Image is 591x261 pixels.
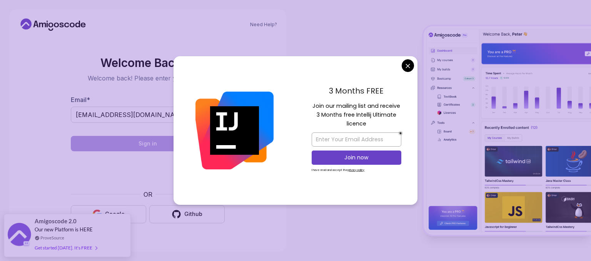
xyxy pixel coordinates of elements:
div: Github [184,210,202,218]
a: ProveSource [40,234,64,241]
p: OR [144,190,152,199]
div: Get started [DATE]. It's FREE [35,243,97,252]
button: Google [71,205,146,223]
img: Amigoscode Dashboard [424,26,591,235]
h2: Welcome Back [71,57,225,69]
button: Github [149,205,225,223]
div: Google [105,210,125,218]
img: provesource social proof notification image [8,223,31,248]
iframe: Widget containing checkbox for hCaptcha security challenge [90,156,206,185]
span: Our new Platform is HERE [35,226,93,233]
input: Enter your email [71,107,225,123]
p: Welcome back! Please enter your details. [71,74,225,83]
div: Sign in [139,140,157,147]
button: Sign in [71,136,225,151]
a: Need Help? [250,22,277,28]
a: Home link [18,18,88,31]
label: Email * [71,96,90,104]
span: Amigoscode 2.0 [35,217,77,226]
